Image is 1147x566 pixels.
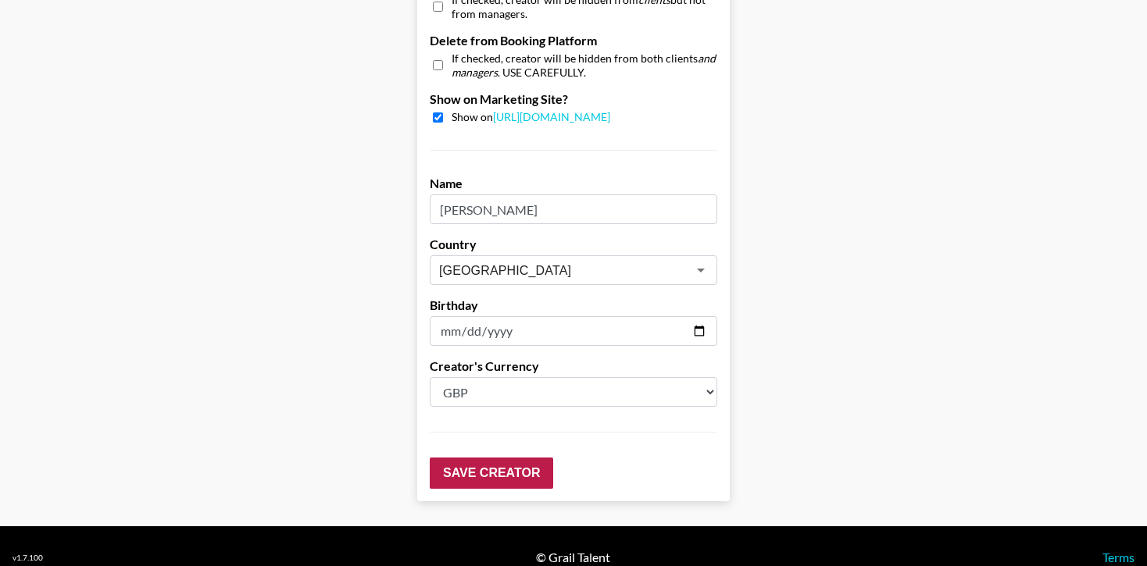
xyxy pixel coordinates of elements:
[430,33,717,48] label: Delete from Booking Platform
[536,550,610,565] div: © Grail Talent
[430,358,717,374] label: Creator's Currency
[13,553,43,563] div: v 1.7.100
[430,91,717,107] label: Show on Marketing Site?
[493,110,610,123] a: [URL][DOMAIN_NAME]
[430,176,717,191] label: Name
[1102,550,1134,564] a: Terms
[430,237,717,252] label: Country
[690,259,712,281] button: Open
[430,297,717,313] label: Birthday
[452,52,717,79] span: If checked, creator will be hidden from both clients . USE CAREFULLY.
[452,110,610,125] span: Show on
[430,457,553,489] input: Save Creator
[452,52,716,79] em: and managers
